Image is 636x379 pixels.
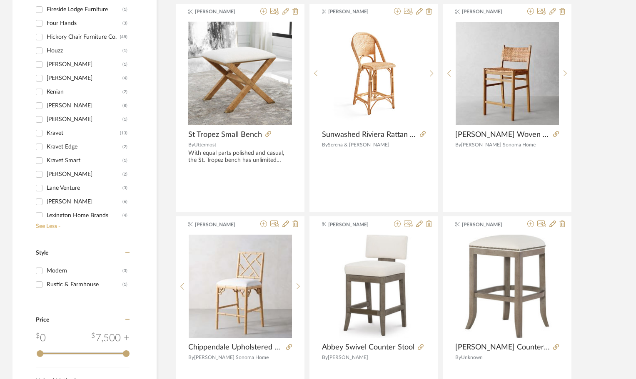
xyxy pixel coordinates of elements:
div: (13) [120,126,127,140]
div: (1) [122,58,127,71]
div: Hickory Chair Furniture Co. [47,30,120,44]
span: Serena & [PERSON_NAME] [328,142,389,147]
span: Chippendale Upholstered Bistro Counter Stool [188,343,283,352]
span: Sunwashed Riviera Rattan Counter Stool [322,130,417,139]
span: Unknown [461,355,483,360]
div: Kravet [47,126,120,140]
div: [PERSON_NAME] [47,58,122,71]
div: (4) [122,72,127,85]
span: By [455,355,461,360]
span: [PERSON_NAME] [328,355,368,360]
div: (8) [122,99,127,112]
img: Abbey Swivel Counter Stool [322,235,426,338]
span: [PERSON_NAME] Counter Stool [455,343,550,352]
span: [PERSON_NAME] [195,8,247,15]
div: (6) [122,195,127,208]
div: (3) [122,17,127,30]
div: [PERSON_NAME] [47,99,122,112]
img: St Tropez Small Bench [188,22,292,125]
div: (1) [122,278,127,291]
span: St Tropez Small Bench [188,130,262,139]
div: With equal parts polished and casual, the St. Tropez bench has unlimited styling opportunities. T... [188,150,292,164]
div: Lane Venture [47,181,122,195]
div: (1) [122,44,127,57]
div: Four Hands [47,17,122,30]
span: Uttermost [194,142,216,147]
div: Lexington Home Brands [47,209,122,222]
span: Abbey Swivel Counter Stool [322,343,414,352]
div: Kravet Edge [47,140,122,154]
div: [PERSON_NAME] [47,72,122,85]
span: By [455,142,461,147]
span: [PERSON_NAME] Sonoma Home [194,355,269,360]
span: Price [36,317,49,323]
div: (1) [122,113,127,126]
span: By [188,142,194,147]
div: (3) [122,181,127,195]
div: (2) [122,168,127,181]
span: [PERSON_NAME] [195,221,247,228]
div: Modern [47,264,122,277]
div: Kravet Smart [47,154,122,167]
div: Rustic & Farmhouse [47,278,122,291]
div: (48) [120,30,127,44]
span: [PERSON_NAME] [462,221,514,228]
a: See Less - [34,217,130,230]
span: [PERSON_NAME] [328,221,381,228]
span: [PERSON_NAME] [462,8,514,15]
img: Sunwashed Riviera Rattan Counter Stool [332,22,415,126]
span: Style [36,250,48,256]
div: [PERSON_NAME] [47,113,122,126]
div: [PERSON_NAME] [47,168,122,181]
span: [PERSON_NAME] Sonoma Home [461,142,536,147]
span: [PERSON_NAME] Woven Counter Stool [455,130,550,139]
div: Fireside Lodge Furniture [47,3,122,16]
div: [PERSON_NAME] [47,195,122,208]
div: (3) [122,264,127,277]
span: By [188,355,194,360]
div: 7,500 + [91,331,130,346]
span: By [322,142,328,147]
div: 0 [36,331,46,346]
span: By [322,355,328,360]
div: (4) [122,209,127,222]
div: (2) [122,140,127,154]
img: Chippendale Upholstered Bistro Counter Stool [189,235,292,338]
div: (2) [122,85,127,99]
div: Houzz [47,44,122,57]
img: Sullivan Woven Counter Stool [456,22,559,125]
div: (1) [122,3,127,16]
div: Kenian [47,85,122,99]
span: [PERSON_NAME] [328,8,381,15]
div: (1) [122,154,127,167]
img: Clara Counter Stool [455,235,559,338]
